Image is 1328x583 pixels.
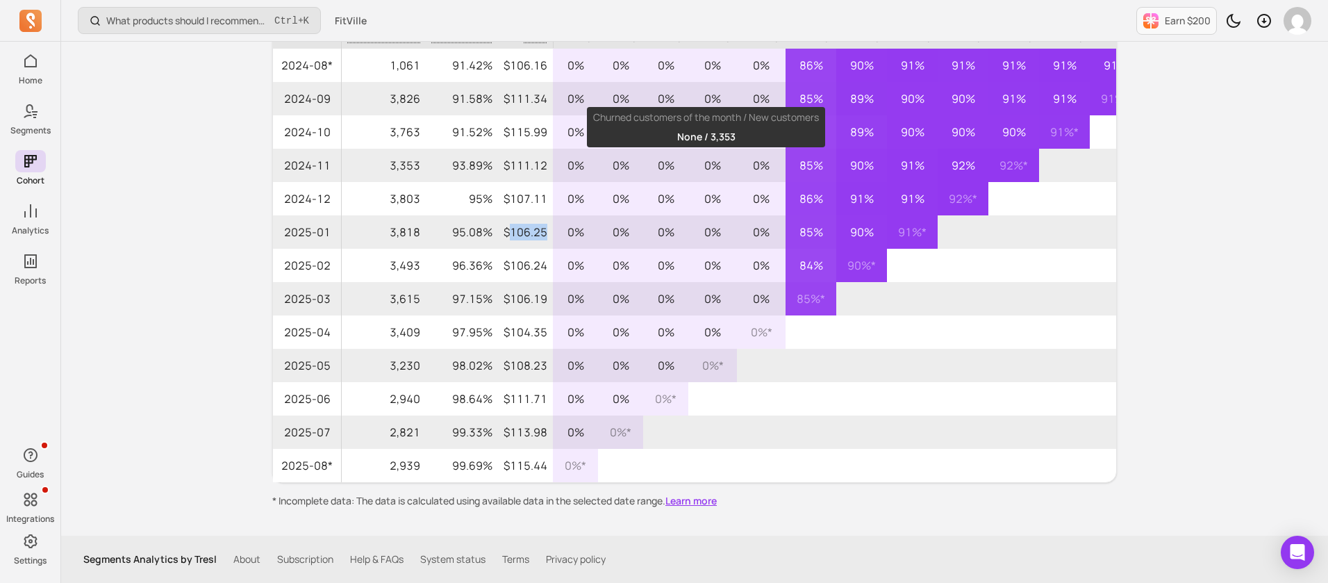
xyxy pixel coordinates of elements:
[78,7,321,34] button: What products should I recommend in my email campaigns?Ctrl+K
[688,249,737,282] p: 0%
[598,215,643,249] p: 0%
[273,282,341,315] span: 2025-03
[553,416,598,449] p: 0%
[786,215,836,249] p: 85%
[304,15,309,26] kbd: K
[836,215,887,249] p: 90%
[83,552,217,566] p: Segments Analytics by Tresl
[836,182,887,215] p: 91%
[273,49,341,82] span: 2024-08*
[988,49,1039,82] p: 91%
[643,349,688,382] p: 0%
[342,416,426,449] p: 2,821
[233,552,260,566] a: About
[342,149,426,182] p: 3,353
[598,49,643,82] p: 0%
[498,315,553,349] p: $104.35
[598,349,643,382] p: 0%
[836,115,887,149] p: 89%
[688,282,737,315] p: 0%
[17,175,44,186] p: Cohort
[12,225,49,236] p: Analytics
[553,149,598,182] p: 0%
[1090,49,1140,82] p: 91%
[498,49,553,82] p: $106.16
[786,49,836,82] p: 86%
[426,149,498,182] p: 93.89%
[273,115,341,149] span: 2024-10
[643,49,688,82] p: 0%
[498,149,553,182] p: $111.12
[553,82,598,115] p: 0%
[342,449,426,482] p: 2,939
[938,149,988,182] p: 92%
[498,449,553,482] p: $115.44
[598,182,643,215] p: 0%
[688,315,737,349] p: 0%
[342,349,426,382] p: 3,230
[342,282,426,315] p: 3,615
[273,315,341,349] span: 2025-04
[688,115,737,149] p: 0%
[938,115,988,149] p: 90%
[737,49,786,82] p: 0%
[342,215,426,249] p: 3,818
[688,82,737,115] p: 0%
[786,82,836,115] p: 85%
[786,115,836,149] p: 84%
[836,249,887,282] p: 90% *
[342,315,426,349] p: 3,409
[598,282,643,315] p: 0%
[498,416,553,449] p: $113.98
[426,249,498,282] p: 96.36%
[836,49,887,82] p: 90%
[643,182,688,215] p: 0%
[1039,49,1090,82] p: 91%
[938,82,988,115] p: 90%
[342,249,426,282] p: 3,493
[273,182,341,215] span: 2024-12
[786,249,836,282] p: 84%
[887,49,938,82] p: 91%
[342,49,426,82] p: 1,061
[426,315,498,349] p: 97.95%
[688,182,737,215] p: 0%
[498,249,553,282] p: $106.24
[498,115,553,149] p: $115.99
[553,282,598,315] p: 0%
[1281,536,1314,569] div: Open Intercom Messenger
[498,215,553,249] p: $106.25
[598,82,643,115] p: 0%
[643,315,688,349] p: 0%
[553,382,598,416] p: 0%
[887,182,938,215] p: 91%
[106,14,269,28] p: What products should I recommend in my email campaigns?
[274,13,309,28] span: +
[887,115,938,149] p: 90%
[786,282,836,315] p: 85% *
[553,315,598,349] p: 0%
[426,282,498,315] p: 97.15%
[643,282,688,315] p: 0%
[1039,115,1090,149] p: 91% *
[14,555,47,566] p: Settings
[273,449,341,482] span: 2025-08*
[498,382,553,416] p: $111.71
[1165,14,1211,28] p: Earn $200
[272,494,1117,508] p: * Incomplete data: The data is calculated using available data in the selected date range.
[598,149,643,182] p: 0%
[498,282,553,315] p: $106.19
[273,349,341,382] span: 2025-05
[1136,7,1217,35] button: Earn $200
[836,82,887,115] p: 89%
[988,149,1039,182] p: 92% *
[498,82,553,115] p: $111.34
[426,182,498,215] p: 95%
[273,416,341,449] span: 2025-07
[273,215,341,249] span: 2025-01
[553,115,598,149] p: 0%
[426,382,498,416] p: 98.64%
[273,82,341,115] span: 2024-09
[546,552,606,566] a: Privacy policy
[273,149,341,182] span: 2024-11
